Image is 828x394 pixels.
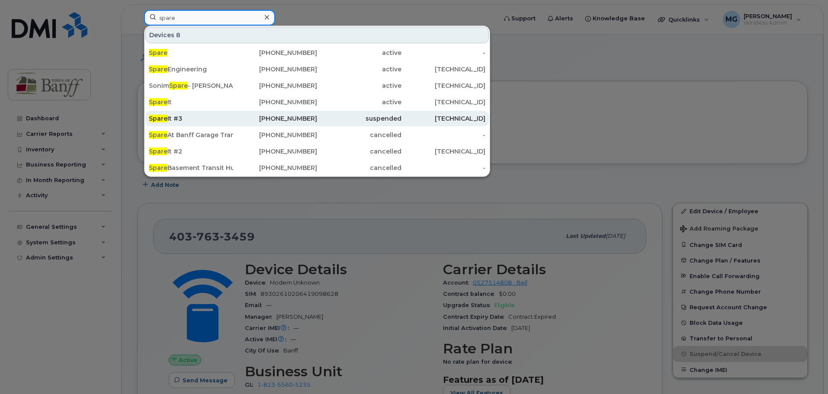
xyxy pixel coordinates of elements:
[145,78,489,93] a: SonimSpare- [PERSON_NAME][PHONE_NUMBER]active[TECHNICAL_ID]
[233,81,318,90] div: [PHONE_NUMBER]
[145,111,489,126] a: SpareIt #3[PHONE_NUMBER]suspended[TECHNICAL_ID]
[233,98,318,106] div: [PHONE_NUMBER]
[317,98,401,106] div: active
[145,127,489,143] a: SpareAt Banff Garage Transit Hub[PHONE_NUMBER]cancelled-
[401,81,486,90] div: [TECHNICAL_ID]
[401,98,486,106] div: [TECHNICAL_ID]
[317,114,401,123] div: suspended
[233,65,318,74] div: [PHONE_NUMBER]
[176,31,180,39] span: 8
[317,131,401,139] div: cancelled
[233,131,318,139] div: [PHONE_NUMBER]
[149,98,233,106] div: It
[145,27,489,43] div: Devices
[233,48,318,57] div: [PHONE_NUMBER]
[145,94,489,110] a: SpareIt[PHONE_NUMBER]active[TECHNICAL_ID]
[233,114,318,123] div: [PHONE_NUMBER]
[145,45,489,61] a: Spare[PHONE_NUMBER]active-
[317,48,401,57] div: active
[149,131,233,139] div: At Banff Garage Transit Hub
[401,147,486,156] div: [TECHNICAL_ID]
[149,98,167,106] span: Spare
[149,81,233,90] div: Sonim - [PERSON_NAME]
[145,160,489,176] a: SpareBasement Transit Hub[PHONE_NUMBER]cancelled-
[149,147,167,155] span: Spare
[233,147,318,156] div: [PHONE_NUMBER]
[233,163,318,172] div: [PHONE_NUMBER]
[401,131,486,139] div: -
[317,81,401,90] div: active
[145,144,489,159] a: SpareIt #2[PHONE_NUMBER]cancelled[TECHNICAL_ID]
[145,61,489,77] a: SpareEngineering[PHONE_NUMBER]active[TECHNICAL_ID]
[149,147,233,156] div: It #2
[149,65,167,73] span: Spare
[149,115,167,122] span: Spare
[169,82,188,90] span: Spare
[317,65,401,74] div: active
[401,114,486,123] div: [TECHNICAL_ID]
[401,65,486,74] div: [TECHNICAL_ID]
[149,114,233,123] div: It #3
[149,131,167,139] span: Spare
[149,49,167,57] span: Spare
[149,65,233,74] div: Engineering
[317,163,401,172] div: cancelled
[401,48,486,57] div: -
[149,164,167,172] span: Spare
[149,163,233,172] div: Basement Transit Hub
[401,163,486,172] div: -
[317,147,401,156] div: cancelled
